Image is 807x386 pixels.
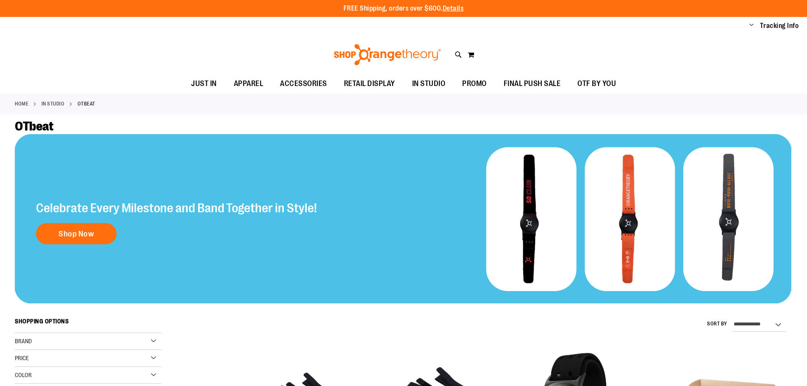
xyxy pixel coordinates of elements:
[234,74,263,93] span: APPAREL
[569,74,624,94] a: OTF BY YOU
[58,229,94,239] span: Shop Now
[412,74,446,93] span: IN STUDIO
[42,100,65,108] a: IN STUDIO
[504,74,561,93] span: FINAL PUSH SALE
[344,4,464,14] p: FREE Shipping, orders over $600.
[15,338,32,344] span: Brand
[707,320,727,328] label: Sort By
[15,372,32,378] span: Color
[760,21,799,31] a: Tracking Info
[15,100,28,108] a: Home
[462,74,487,93] span: PROMO
[577,74,616,93] span: OTF BY YOU
[36,223,116,244] a: Shop Now
[78,100,95,108] strong: OTbeat
[183,74,225,94] a: JUST IN
[15,355,29,361] span: Price
[333,44,442,65] img: Shop Orangetheory
[443,5,464,12] a: Details
[225,74,272,94] a: APPAREL
[404,74,454,93] a: IN STUDIO
[495,74,569,94] a: FINAL PUSH SALE
[36,201,317,215] h2: Celebrate Every Milestone and Band Together in Style!
[15,314,161,333] strong: Shopping Options
[749,22,754,30] button: Account menu
[15,119,53,133] span: OTbeat
[191,74,217,93] span: JUST IN
[344,74,395,93] span: RETAIL DISPLAY
[280,74,327,93] span: ACCESSORIES
[336,74,404,94] a: RETAIL DISPLAY
[272,74,336,94] a: ACCESSORIES
[454,74,495,94] a: PROMO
